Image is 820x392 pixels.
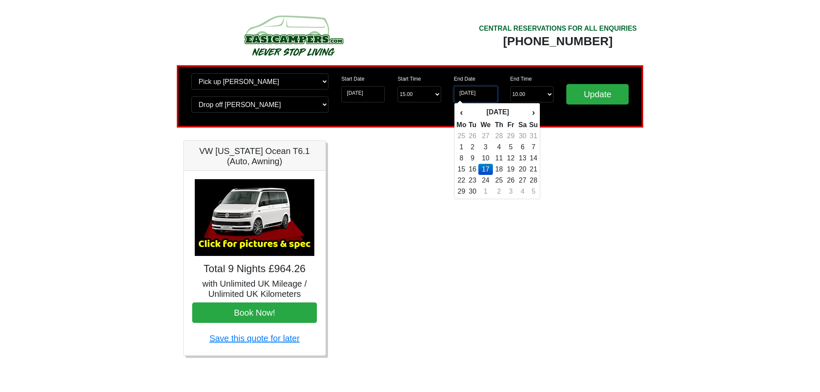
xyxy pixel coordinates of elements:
[529,105,538,119] th: ›
[209,334,299,343] a: Save this quote for later
[467,105,529,119] th: [DATE]
[467,186,478,197] td: 30
[505,142,517,153] td: 5
[456,186,467,197] td: 29
[493,119,505,131] th: Th
[341,75,364,83] label: Start Date
[456,164,467,175] td: 15
[478,131,493,142] td: 27
[467,164,478,175] td: 16
[467,153,478,164] td: 9
[505,153,517,164] td: 12
[516,175,529,186] td: 27
[493,131,505,142] td: 28
[467,142,478,153] td: 2
[192,302,317,323] button: Book Now!
[456,153,467,164] td: 8
[456,131,467,142] td: 25
[529,131,538,142] td: 31
[493,175,505,186] td: 25
[529,142,538,153] td: 7
[456,105,467,119] th: ‹
[516,142,529,153] td: 6
[505,175,517,186] td: 26
[467,119,478,131] th: Tu
[454,75,475,83] label: End Date
[505,119,517,131] th: Fr
[456,119,467,131] th: Mo
[456,142,467,153] td: 1
[516,131,529,142] td: 30
[478,186,493,197] td: 1
[566,84,629,105] input: Update
[505,164,517,175] td: 19
[516,186,529,197] td: 4
[510,75,532,83] label: End Time
[398,75,421,83] label: Start Time
[529,175,538,186] td: 28
[479,23,637,34] div: CENTRAL RESERVATIONS FOR ALL ENQUIRIES
[516,164,529,175] td: 20
[516,153,529,164] td: 13
[529,153,538,164] td: 14
[192,146,317,166] h5: VW [US_STATE] Ocean T6.1 (Auto, Awning)
[478,175,493,186] td: 24
[505,186,517,197] td: 3
[479,34,637,49] div: [PHONE_NUMBER]
[529,186,538,197] td: 5
[478,153,493,164] td: 10
[529,164,538,175] td: 21
[467,175,478,186] td: 23
[493,153,505,164] td: 11
[493,142,505,153] td: 4
[467,131,478,142] td: 26
[529,119,538,131] th: Su
[212,12,375,59] img: campers-checkout-logo.png
[456,175,467,186] td: 22
[478,142,493,153] td: 3
[192,263,317,275] h4: Total 9 Nights £964.26
[493,186,505,197] td: 2
[478,164,493,175] td: 17
[341,86,385,102] input: Start Date
[192,279,317,299] h5: with Unlimited UK Mileage / Unlimited UK Kilometers
[454,86,498,102] input: Return Date
[493,164,505,175] td: 18
[516,119,529,131] th: Sa
[478,119,493,131] th: We
[195,179,314,256] img: VW California Ocean T6.1 (Auto, Awning)
[505,131,517,142] td: 29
